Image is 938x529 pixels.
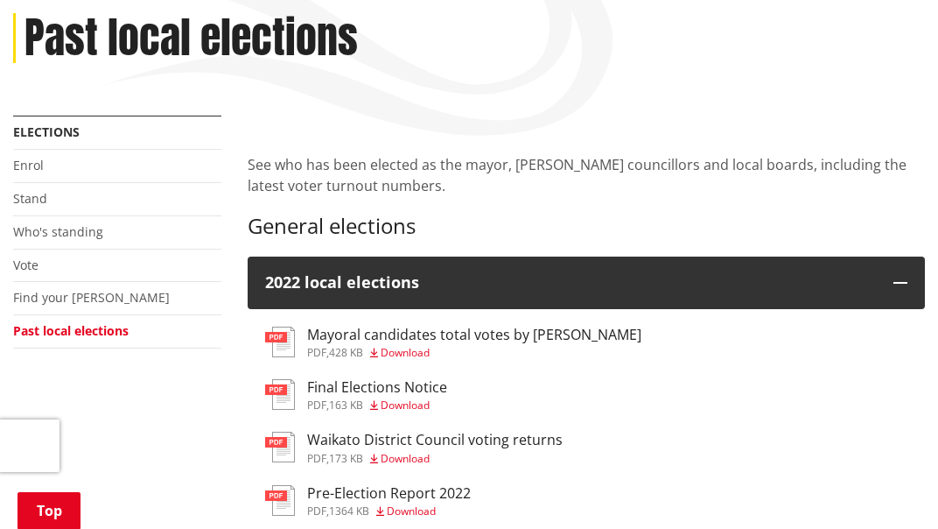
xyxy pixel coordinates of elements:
[857,455,920,518] iframe: Messenger Launcher
[13,322,129,339] a: Past local elections
[381,345,430,360] span: Download
[329,345,363,360] span: 428 KB
[381,451,430,466] span: Download
[329,504,369,518] span: 1364 KB
[17,492,80,529] a: Top
[248,214,925,239] h3: General elections
[381,398,430,413] span: Download
[307,400,447,411] div: ,
[13,157,44,173] a: Enrol
[307,398,326,413] span: pdf
[265,432,563,463] a: Waikato District Council voting returns pdf,173 KB Download
[265,327,295,357] img: document-pdf.svg
[387,504,436,518] span: Download
[307,379,447,396] h3: Final Elections Notice
[307,454,563,464] div: ,
[265,274,876,292] div: 2022 local elections
[13,223,103,240] a: Who's standing
[307,327,641,343] h3: Mayoral candidates total votes by [PERSON_NAME]
[265,432,295,462] img: document-pdf.svg
[13,123,80,140] a: Elections
[307,451,326,466] span: pdf
[265,327,641,358] a: Mayoral candidates total votes by [PERSON_NAME] pdf,428 KB Download
[307,345,326,360] span: pdf
[13,190,47,207] a: Stand
[265,485,471,517] a: Pre-Election Report 2022 pdf,1364 KB Download
[307,432,563,448] h3: Waikato District Council voting returns
[329,398,363,413] span: 163 KB
[329,451,363,466] span: 173 KB
[265,379,447,411] a: Final Elections Notice pdf,163 KB Download
[265,485,295,516] img: document-pdf.svg
[24,13,358,64] h1: Past local elections
[307,348,641,358] div: ,
[13,289,170,306] a: Find your [PERSON_NAME]
[307,485,471,502] h3: Pre-Election Report 2022
[248,154,925,196] p: See who has been elected as the mayor, [PERSON_NAME] councillors and local boards, including the ...
[265,379,295,410] img: document-pdf.svg
[13,257,38,273] a: Vote
[307,506,471,517] div: ,
[248,257,925,309] button: 2022 local elections
[307,504,326,518] span: pdf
